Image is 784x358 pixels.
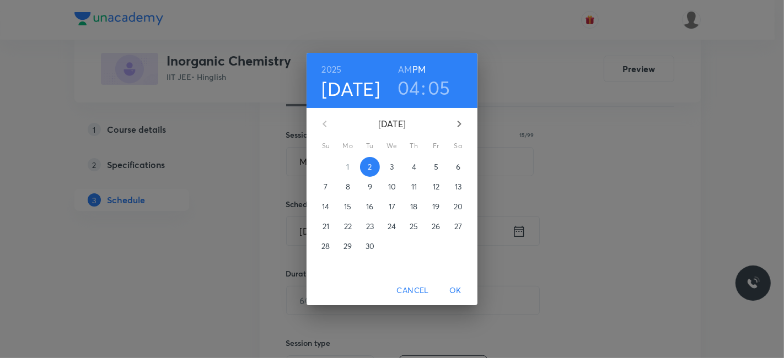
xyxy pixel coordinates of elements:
p: 25 [410,221,418,232]
button: 27 [448,216,468,236]
button: 5 [426,157,446,177]
p: 9 [368,181,372,192]
button: 18 [404,197,424,216]
button: 29 [338,236,358,256]
button: 28 [316,236,336,256]
p: 3 [390,161,394,172]
button: 6 [448,157,468,177]
button: 24 [382,216,402,236]
p: 22 [344,221,352,232]
p: 29 [343,241,352,252]
p: 27 [454,221,462,232]
button: 23 [360,216,380,236]
span: Mo [338,140,358,151]
span: Sa [448,140,468,151]
button: 2025 [322,62,342,77]
p: 21 [323,221,329,232]
button: 30 [360,236,380,256]
p: 16 [366,201,373,212]
p: 12 [433,181,439,192]
p: 2 [368,161,372,172]
button: 21 [316,216,336,236]
button: AM [398,62,412,77]
button: 13 [448,177,468,197]
p: 5 [434,161,438,172]
p: 4 [412,161,416,172]
span: Th [404,140,424,151]
p: 10 [388,181,396,192]
p: 19 [432,201,439,212]
button: Cancel [393,280,433,301]
p: 6 [456,161,460,172]
button: PM [412,62,426,77]
button: 26 [426,216,446,236]
button: 12 [426,177,446,197]
p: 15 [344,201,351,212]
button: 15 [338,197,358,216]
span: Su [316,140,336,151]
button: 17 [382,197,402,216]
p: 14 [322,201,329,212]
h3: : [421,76,426,99]
p: 17 [389,201,395,212]
p: 13 [455,181,461,192]
span: OK [442,284,469,297]
p: 24 [388,221,396,232]
p: 7 [324,181,327,192]
button: 2 [360,157,380,177]
span: Fr [426,140,446,151]
p: 26 [432,221,440,232]
span: Tu [360,140,380,151]
span: We [382,140,402,151]
button: 05 [428,76,450,99]
button: 14 [316,197,336,216]
p: 8 [346,181,350,192]
button: 7 [316,177,336,197]
button: [DATE] [322,77,380,100]
p: 11 [411,181,417,192]
p: 30 [366,241,374,252]
p: [DATE] [338,117,446,131]
p: 18 [410,201,417,212]
p: 28 [321,241,330,252]
button: 4 [404,157,424,177]
button: 3 [382,157,402,177]
button: 16 [360,197,380,216]
button: 19 [426,197,446,216]
button: OK [438,280,473,301]
p: 20 [454,201,463,212]
button: 20 [448,197,468,216]
button: 9 [360,177,380,197]
span: Cancel [397,284,429,297]
button: 11 [404,177,424,197]
button: 22 [338,216,358,236]
p: 23 [366,221,374,232]
button: 8 [338,177,358,197]
button: 10 [382,177,402,197]
button: 04 [398,76,420,99]
button: 25 [404,216,424,236]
